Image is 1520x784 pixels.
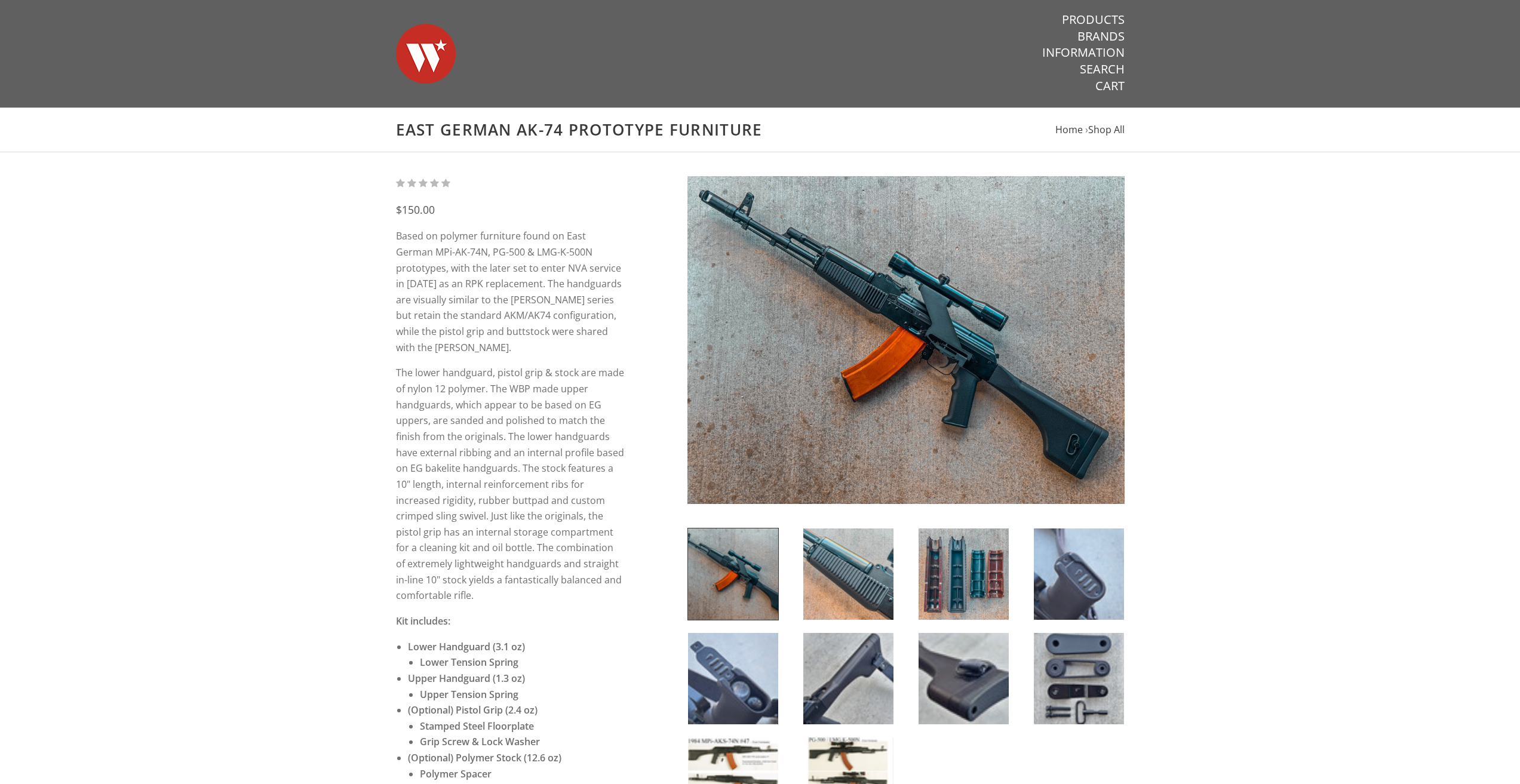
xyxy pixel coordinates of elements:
span: $150.00 [396,202,435,217]
img: East German AK-74 Prototype Furniture [688,633,778,724]
img: East German AK-74 Prototype Furniture [687,176,1125,504]
img: East German AK-74 Prototype Furniture [803,528,893,620]
li: › [1085,122,1125,138]
strong: Grip Screw & Lock Washer [420,735,540,748]
p: The lower handguard, pistol grip & stock are made of nylon 12 polymer. The WBP made upper handgua... [396,365,625,604]
a: Shop All [1088,123,1125,136]
img: East German AK-74 Prototype Furniture [919,528,1009,620]
a: Cart [1095,78,1125,94]
strong: Upper Handguard (1.3 oz) [408,672,525,685]
strong: Kit includes: [396,614,450,628]
h1: East German AK-74 Prototype Furniture [396,120,1125,140]
strong: Upper Tension Spring [420,688,518,701]
img: East German AK-74 Prototype Furniture [688,528,778,620]
strong: (Optional) Polymer Stock (12.6 oz) [408,751,561,764]
a: Search [1080,62,1125,77]
a: Home [1055,123,1083,136]
a: Products [1062,12,1125,27]
img: East German AK-74 Prototype Furniture [1034,633,1124,724]
a: Brands [1077,29,1125,44]
strong: (Optional) Pistol Grip (2.4 oz) [408,703,538,717]
strong: Lower Tension Spring [420,656,518,669]
strong: Polymer Spacer [420,767,492,780]
strong: Lower Handguard (3.1 oz) [408,640,525,653]
p: Based on polymer furniture found on East German MPi-AK-74N, PG-500 & LMG-K-500N prototypes, with ... [396,228,625,355]
img: Warsaw Wood Co. [396,12,456,96]
img: East German AK-74 Prototype Furniture [803,633,893,724]
img: East German AK-74 Prototype Furniture [1034,528,1124,620]
a: Information [1042,45,1125,60]
strong: Stamped Steel Floorplate [420,720,534,733]
img: East German AK-74 Prototype Furniture [919,633,1009,724]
